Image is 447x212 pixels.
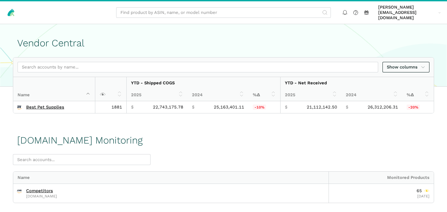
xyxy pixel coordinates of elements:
th: %Δ: activate to sort column ascending [402,89,434,101]
span: [PERSON_NAME][EMAIL_ADDRESS][DOMAIN_NAME] [378,5,436,21]
span: 26,312,206.31 [368,105,398,110]
span: 21,112,142.50 [307,105,337,110]
span: -10% [253,105,266,110]
span: Show columns [387,64,425,70]
h1: [DOMAIN_NAME] Monitoring [17,135,143,146]
span: $ [346,105,348,110]
span: $ [285,105,288,110]
th: 2025: activate to sort column ascending [280,89,341,101]
a: [PERSON_NAME][EMAIL_ADDRESS][DOMAIN_NAME] [376,4,443,22]
th: 2024: activate to sort column ascending [341,89,402,101]
a: Show columns [382,62,429,73]
input: Search accounts... [13,154,151,165]
span: 25,163,401.11 [214,105,244,110]
strong: YTD - Net Received [285,80,327,85]
th: : activate to sort column ascending [95,77,126,101]
td: -9.62% [248,101,280,113]
div: Monitored Products [329,172,434,184]
th: 2024: activate to sort column ascending [188,89,248,101]
span: 22,743,175.78 [153,105,183,110]
input: Search accounts by name... [18,62,378,73]
a: Best Pet Supplies [26,105,64,110]
td: 1881 [95,101,126,113]
div: Name [13,172,329,184]
span: [DOMAIN_NAME] [26,194,57,198]
span: [DATE] [417,194,429,198]
a: Competitors [26,188,53,193]
span: -20% [407,105,420,110]
span: $ [192,105,195,110]
span: $ [131,105,134,110]
h1: Vendor Central [17,38,430,49]
div: 65 [417,188,429,193]
th: Name : activate to sort column descending [13,77,95,101]
th: 2025: activate to sort column ascending [126,89,188,101]
input: Find product by ASIN, name, or model number [116,7,331,18]
td: -19.76% [402,101,434,113]
th: %Δ: activate to sort column ascending [248,89,280,101]
strong: YTD - Shipped COGS [131,80,175,85]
